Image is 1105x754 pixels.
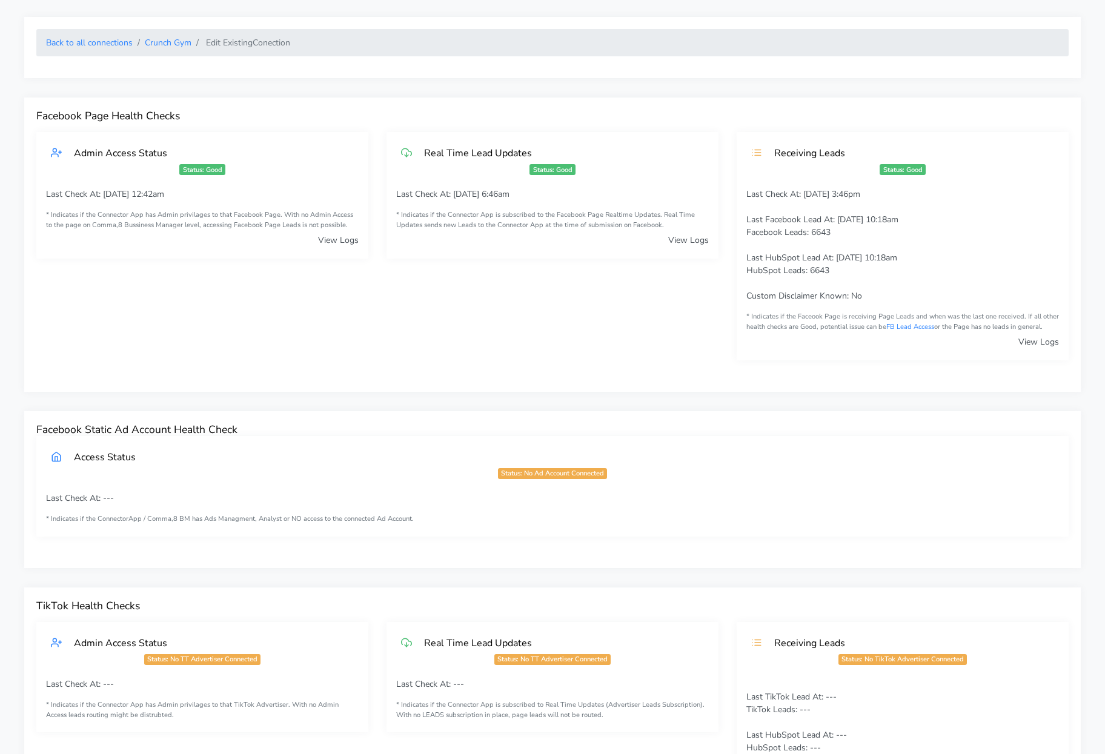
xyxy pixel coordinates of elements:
small: * Indicates if the ConnectorApp / Comma,8 BM has Ads Managment, Analyst or NO access to the conne... [46,514,1059,524]
h4: Facebook Static Ad Account Health Check [36,423,1069,436]
span: TikTok Leads: --- [746,704,811,715]
a: Back to all connections [46,37,133,48]
span: Last Check At: [DATE] 3:46pm [746,188,860,200]
nav: breadcrumb [36,29,1069,56]
span: * Indicates if the Faceook Page is receiving Page Leads and when was the last one received. If al... [746,312,1059,331]
span: Status: No TT Advertiser Connected [494,654,611,665]
span: Last HubSpot Lead At: [DATE] 10:18am [746,252,897,263]
div: Real Time Lead Updates [412,147,704,159]
div: Admin Access Status [62,637,354,649]
a: View Logs [1018,336,1059,348]
span: Last HubSpot Lead At: --- [746,729,847,741]
a: View Logs [318,234,359,246]
span: Facebook Leads: 6643 [746,227,831,238]
span: Status: Good [529,164,575,175]
li: Edit Existing Conection [191,36,290,49]
p: Last Check At: --- [46,492,1059,504]
p: Last Check At: [DATE] 6:46am [396,188,709,200]
span: Status: Good [880,164,925,175]
span: Status: No Ad Account Connected [498,468,607,479]
div: Real Time Lead Updates [412,637,704,649]
small: * Indicates if the Connector App has Admin privilages to that TikTok Advertiser. With no Admin Ac... [46,700,359,721]
div: Access Status [62,451,1054,463]
span: Status: Good [179,164,225,175]
small: * Indicates if the Connector App is subscribed to the Facebook Page Realtime Updates. Real Time U... [396,210,709,231]
p: Last Check At: --- [46,678,359,690]
p: Last Check At: [DATE] 12:42am [46,188,359,200]
a: View Logs [668,234,709,246]
div: Receiving Leads [762,147,1054,159]
span: Last Facebook Lead At: [DATE] 10:18am [746,214,898,225]
div: Admin Access Status [62,147,354,159]
span: Custom Disclaimer Known: No [746,290,862,302]
a: Crunch Gym [145,37,191,48]
div: Receiving Leads [762,637,1054,649]
h4: TikTok Health Checks [36,600,1069,612]
span: Status: No TikTok Advertiser Connected [838,654,967,665]
a: FB Lead Access [886,322,934,331]
h4: Facebook Page Health Checks [36,110,1069,122]
span: HubSpot Leads: 6643 [746,265,829,276]
span: HubSpot Leads: --- [746,742,821,753]
span: Status: No TT Advertiser Connected [144,654,260,665]
small: * Indicates if the Connector App is subscribed to Real Time Updates (Advertiser Leads Subscriptio... [396,700,709,721]
small: * Indicates if the Connector App has Admin privilages to that Facebook Page. With no Admin Access... [46,210,359,231]
span: Last TikTok Lead At: --- [746,691,837,703]
p: Last Check At: --- [396,678,709,690]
